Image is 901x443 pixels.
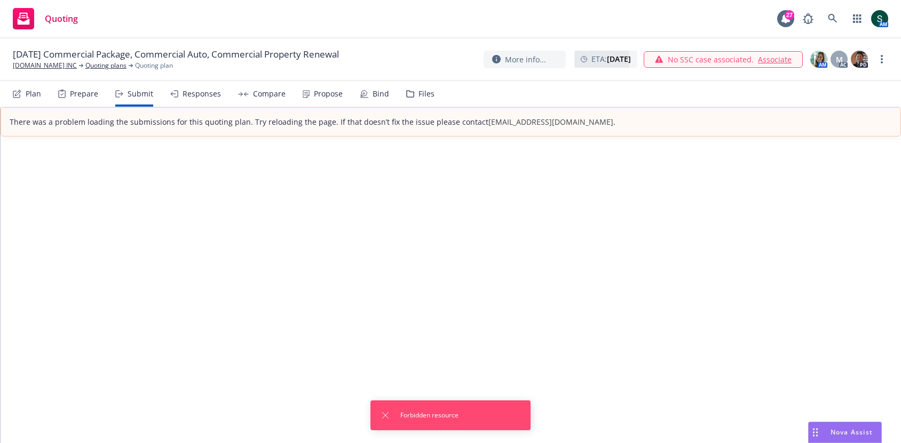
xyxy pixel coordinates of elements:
[400,410,459,420] span: Forbidden resource
[851,51,868,68] img: photo
[314,90,343,98] div: Propose
[484,51,566,68] button: More info...
[785,10,794,20] div: 27
[13,48,339,61] span: [DATE] Commercial Package, Commercial Auto, Commercial Property Renewal
[809,422,822,442] div: Drag to move
[591,53,631,65] span: ETA :
[26,90,41,98] div: Plan
[379,409,392,422] button: Dismiss notification
[183,90,221,98] div: Responses
[810,51,827,68] img: photo
[822,8,843,29] a: Search
[836,54,843,65] span: M
[875,53,888,66] a: more
[128,90,153,98] div: Submit
[9,4,82,34] a: Quoting
[607,54,631,64] strong: [DATE]
[847,8,868,29] a: Switch app
[70,90,98,98] div: Prepare
[808,422,882,443] button: Nova Assist
[253,90,286,98] div: Compare
[418,90,434,98] div: Files
[45,14,78,23] span: Quoting
[758,54,792,65] a: Associate
[668,54,754,65] span: No SSC case associated.
[85,61,127,70] a: Quoting plans
[488,117,613,127] a: [EMAIL_ADDRESS][DOMAIN_NAME]
[13,61,77,70] a: [DOMAIN_NAME] INC
[135,61,173,70] span: Quoting plan
[373,90,389,98] div: Bind
[797,8,819,29] a: Report a Bug
[831,428,873,437] span: Nova Assist
[10,116,892,127] div: There was a problem loading the submissions for this quoting plan. Try reloading the page. If tha...
[871,10,888,27] img: photo
[505,54,546,65] span: More info...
